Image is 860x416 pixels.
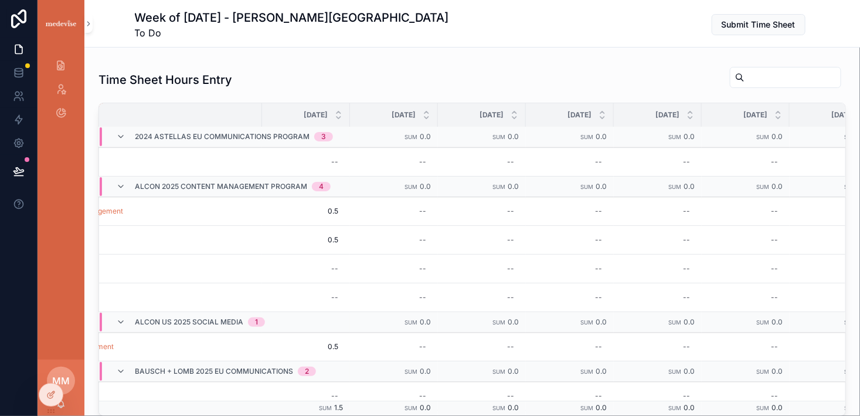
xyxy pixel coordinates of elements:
div: -- [419,264,426,273]
small: Sum [404,405,417,411]
div: scrollable content [38,47,84,138]
small: Sum [492,368,505,375]
span: [DATE] [480,110,504,120]
span: [DATE] [392,110,416,120]
div: -- [683,235,690,245]
small: Sum [492,405,505,411]
span: To Do [135,26,449,40]
span: 0.0 [596,132,607,141]
small: Sum [844,368,857,375]
div: -- [771,342,778,351]
div: -- [419,157,426,167]
small: Sum [404,184,417,190]
span: 0.0 [420,317,431,326]
div: -- [419,207,426,216]
span: 0.0 [771,403,783,412]
span: 0.0 [596,182,607,191]
div: -- [771,391,778,401]
small: Sum [844,405,857,411]
span: [DATE] [567,110,592,120]
small: Sum [580,368,593,375]
span: MM [52,374,70,388]
span: 0.0 [771,132,783,141]
div: -- [683,293,690,302]
span: 0.0 [596,317,607,326]
div: -- [419,342,426,351]
small: Sum [668,134,681,140]
div: -- [595,207,602,216]
div: 2 [305,367,309,376]
span: 0.0 [684,367,695,376]
span: [DATE] [304,110,328,120]
small: Sum [756,405,769,411]
span: 2024 Astellas EU Communications Program [135,133,310,142]
div: 4 [319,182,324,191]
small: Sum [492,184,505,190]
span: 0.0 [508,182,519,191]
small: Sum [668,184,681,190]
span: 0.0 [420,132,431,141]
span: [DATE] [655,110,679,120]
div: -- [771,235,778,245]
span: 1.5 [334,403,343,412]
span: 0.0 [420,367,431,376]
span: [DATE] [831,110,855,120]
small: Sum [580,319,593,326]
span: 0.0 [684,317,695,326]
small: Sum [756,134,769,140]
small: Sum [580,184,593,190]
div: -- [683,264,690,273]
h1: Week of [DATE] - [PERSON_NAME][GEOGRAPHIC_DATA] [135,9,449,26]
span: Alcon US 2025 Social Media [135,317,243,327]
span: 0.0 [684,182,695,191]
div: -- [595,264,602,273]
div: -- [771,264,778,273]
small: Sum [404,319,417,326]
span: Submit Time Sheet [722,19,796,31]
div: -- [683,342,690,351]
small: Sum [844,184,857,190]
div: -- [771,157,778,167]
div: 3 [321,133,326,142]
span: 0.0 [684,403,695,412]
span: 0.5 [274,235,338,245]
span: 0.5 [274,342,338,351]
span: 0.0 [771,317,783,326]
small: Sum [844,134,857,140]
div: -- [419,391,426,401]
div: -- [419,293,426,302]
small: Sum [844,319,857,326]
div: -- [507,264,514,273]
span: 0.0 [420,403,431,412]
div: -- [507,157,514,167]
h1: Time Sheet Hours Entry [98,72,232,88]
span: 0.0 [508,132,519,141]
div: -- [419,235,426,245]
div: -- [771,293,778,302]
span: 0.0 [684,132,695,141]
div: -- [507,391,514,401]
span: Bausch + Lomb 2025 EU Communications [135,367,293,376]
small: Sum [668,368,681,375]
div: -- [595,391,602,401]
small: Sum [580,405,593,411]
small: Sum [756,184,769,190]
img: App logo [45,19,77,29]
span: 0.0 [420,182,431,191]
div: -- [595,235,602,245]
div: -- [507,293,514,302]
div: -- [331,264,338,273]
span: 0.0 [508,367,519,376]
span: Alcon 2025 Content Management Program [135,182,307,191]
div: -- [683,207,690,216]
small: Sum [404,134,417,140]
span: 0.0 [508,403,519,412]
span: 0.0 [596,403,607,412]
span: [DATE] [743,110,767,120]
div: -- [683,391,690,401]
div: -- [507,207,514,216]
small: Sum [404,368,417,375]
small: Sum [668,405,681,411]
div: -- [331,293,338,302]
small: Sum [756,368,769,375]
